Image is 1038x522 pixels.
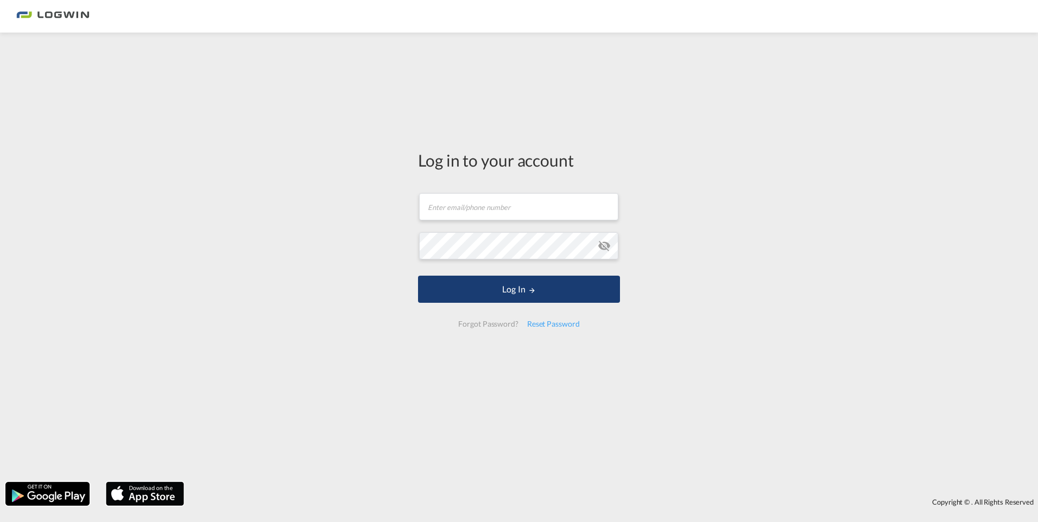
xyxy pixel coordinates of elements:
button: LOGIN [418,276,620,303]
img: google.png [4,481,91,507]
div: Log in to your account [418,149,620,171]
md-icon: icon-eye-off [598,239,611,252]
img: bc73a0e0d8c111efacd525e4c8ad7d32.png [16,4,90,29]
div: Reset Password [523,314,584,334]
img: apple.png [105,481,185,507]
input: Enter email/phone number [419,193,618,220]
div: Copyright © . All Rights Reserved [189,493,1038,511]
div: Forgot Password? [454,314,522,334]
